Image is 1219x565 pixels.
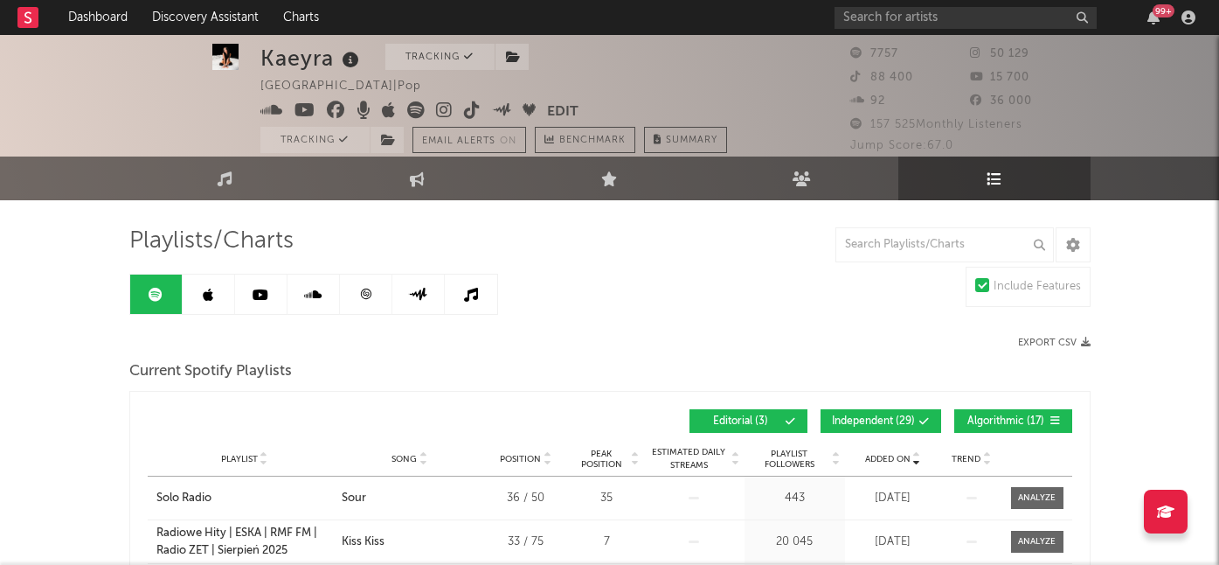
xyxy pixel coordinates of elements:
span: 15 700 [970,72,1029,83]
div: 99 + [1153,4,1174,17]
span: Summary [666,136,717,145]
div: 35 [574,490,640,507]
div: 443 [749,490,841,507]
div: Sour [342,490,366,507]
span: Estimated Daily Streams [648,446,730,472]
div: [DATE] [849,490,937,507]
button: Editorial(3) [689,409,807,433]
a: Solo Radio [156,490,333,507]
em: On [500,136,516,146]
span: Position [500,454,541,464]
div: [GEOGRAPHIC_DATA] | Pop [260,76,441,97]
div: Kaeyra [260,44,364,73]
button: Algorithmic(17) [954,409,1072,433]
button: Summary [644,127,727,153]
span: Playlist Followers [749,449,830,470]
button: 99+ [1147,10,1160,24]
input: Search Playlists/Charts [835,227,1054,262]
span: Peak Position [574,449,629,470]
span: Independent ( 29 ) [832,416,915,427]
span: 7757 [850,48,898,59]
div: Solo Radio [156,490,211,507]
div: 7 [574,534,640,551]
div: Kiss Kiss [342,534,384,551]
button: Independent(29) [821,409,941,433]
span: Song [391,454,417,464]
span: 50 129 [970,48,1029,59]
div: Include Features [994,276,1081,297]
input: Search for artists [835,7,1097,29]
span: Trend [952,454,980,464]
span: Current Spotify Playlists [129,361,292,382]
button: Export CSV [1018,338,1091,348]
button: Tracking [385,44,495,70]
a: Benchmark [535,127,635,153]
div: 33 / 75 [487,534,565,551]
button: Edit [547,101,578,123]
div: [DATE] [849,534,937,551]
div: 36 / 50 [487,490,565,507]
a: Radiowe Hity | ESKA | RMF FM | Radio ZET | Sierpień 2025 [156,525,333,559]
span: 157 525 Monthly Listeners [850,119,1022,130]
span: Jump Score: 67.0 [850,140,953,151]
span: 36 000 [970,95,1032,107]
span: Algorithmic ( 17 ) [966,416,1046,427]
span: Benchmark [559,130,626,151]
span: Playlists/Charts [129,231,294,252]
span: Editorial ( 3 ) [701,416,781,427]
div: 20 045 [749,534,841,551]
span: Playlist [221,454,258,464]
button: Tracking [260,127,370,153]
button: Email AlertsOn [412,127,526,153]
span: 88 400 [850,72,913,83]
span: Added On [865,454,911,464]
span: 92 [850,95,885,107]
